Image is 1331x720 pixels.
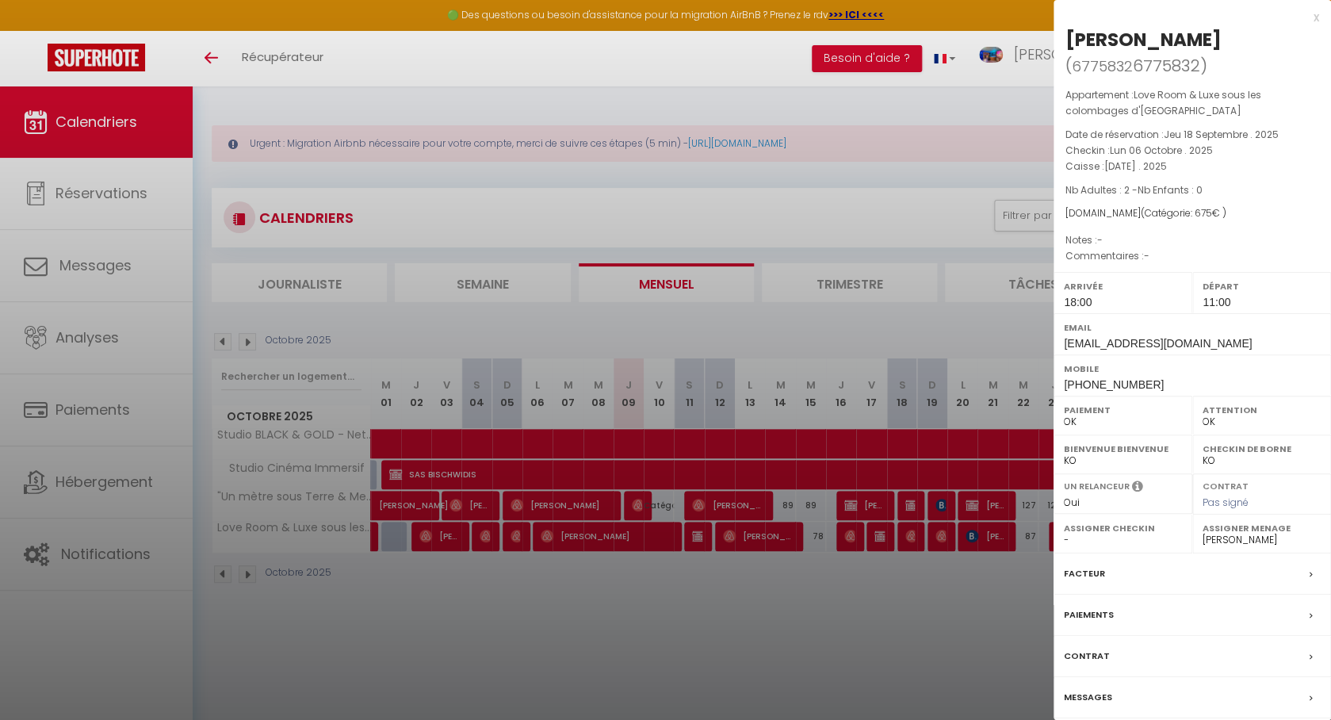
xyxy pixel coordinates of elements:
[1065,55,1207,77] span: ( 6775832)
[1164,128,1279,141] span: Jeu 18 Septembre . 2025
[1132,480,1143,497] i: Sélectionner OUI si vous souhaiter envoyer les séquences de messages post-checkout
[1203,441,1321,457] label: Checkin de borne
[1064,378,1164,391] span: [PHONE_NUMBER]
[1064,337,1252,350] span: [EMAIL_ADDRESS][DOMAIN_NAME]
[1054,8,1319,27] div: x
[1064,441,1182,457] label: Bienvenue Bienvenue
[1141,206,1226,220] span: ( € )
[1065,206,1319,221] div: [DOMAIN_NAME]
[1065,232,1319,248] p: Notes :
[1065,159,1319,174] p: Caisse :
[1203,520,1321,536] label: Assigner Menage
[1064,607,1114,623] label: Paiements
[1064,296,1092,308] span: 18:00
[1072,56,1133,76] span: 6775832
[1065,183,1203,197] span: Nb Adultes : 2 -
[1064,648,1110,664] label: Contrat
[1065,87,1319,119] p: Appartement :
[1110,144,1213,157] span: Lun 06 Octobre . 2025
[1065,143,1319,159] p: Checkin :
[1064,402,1182,418] label: Paiement
[1203,402,1321,418] label: Attention
[1144,249,1149,262] span: -
[1065,248,1319,264] p: Commentaires :
[1064,689,1112,706] label: Messages
[1064,520,1182,536] label: Assigner Checkin
[1064,320,1321,335] label: Email
[1145,206,1212,220] span: Catégorie: 675
[1203,278,1321,294] label: Départ
[1104,159,1167,173] span: [DATE] . 2025
[1064,565,1105,582] label: Facteur
[1203,496,1249,509] span: Pas signé
[1064,278,1182,294] label: Arrivée
[1203,480,1249,490] label: Contrat
[1065,88,1261,117] span: Love Room & Luxe sous les colombages d'[GEOGRAPHIC_DATA]
[1064,361,1321,377] label: Mobile
[1065,127,1319,143] p: Date de réservation :
[1065,27,1222,52] div: [PERSON_NAME]
[1064,480,1130,493] label: Un relanceur
[1097,233,1103,247] span: -
[1138,183,1203,197] span: Nb Enfants : 0
[1203,296,1230,308] span: 11:00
